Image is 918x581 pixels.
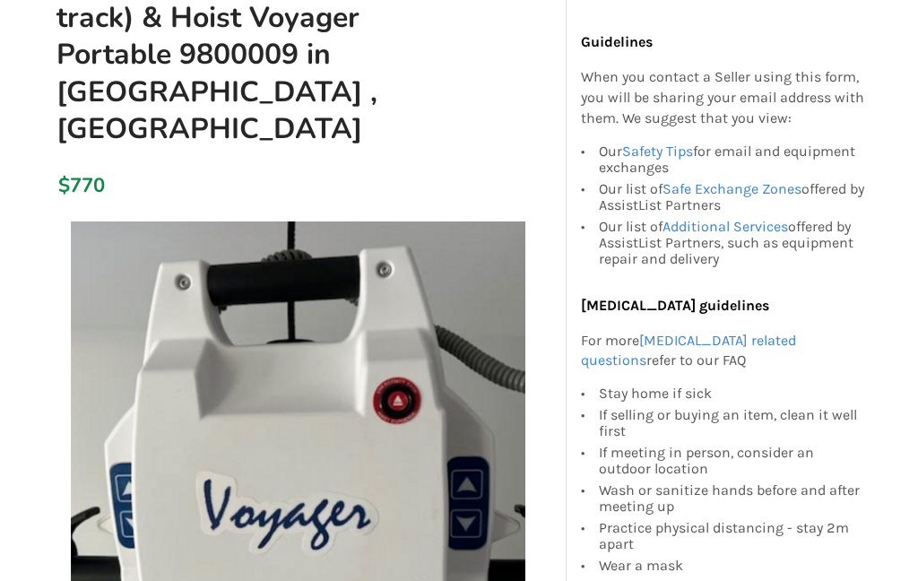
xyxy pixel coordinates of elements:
[599,404,866,442] div: If selling or buying an item, clean it well first
[599,386,866,404] div: Stay home if sick
[599,517,866,555] div: Practice physical distancing - stay 2m apart
[663,179,801,196] a: Safe Exchange Zones
[581,296,769,313] b: [MEDICAL_DATA] guidelines
[581,331,796,369] a: [MEDICAL_DATA] related questions
[663,217,788,234] a: Additional Services
[599,178,866,215] div: Our list of offered by AssistList Partners
[599,480,866,517] div: Wash or sanitize hands before and after meeting up
[581,330,866,371] p: For more refer to our FAQ
[599,442,866,480] div: If meeting in person, consider an outdoor location
[599,555,866,574] div: Wear a mask
[622,142,693,159] a: Safety Tips
[581,67,866,129] p: When you contact a Seller using this form, you will be sharing your email address with them. We s...
[581,33,653,50] b: Guidelines
[599,215,866,266] div: Our list of offered by AssistList Partners, such as equipment repair and delivery
[58,173,61,198] div: $770
[599,143,866,178] div: Our for email and equipment exchanges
